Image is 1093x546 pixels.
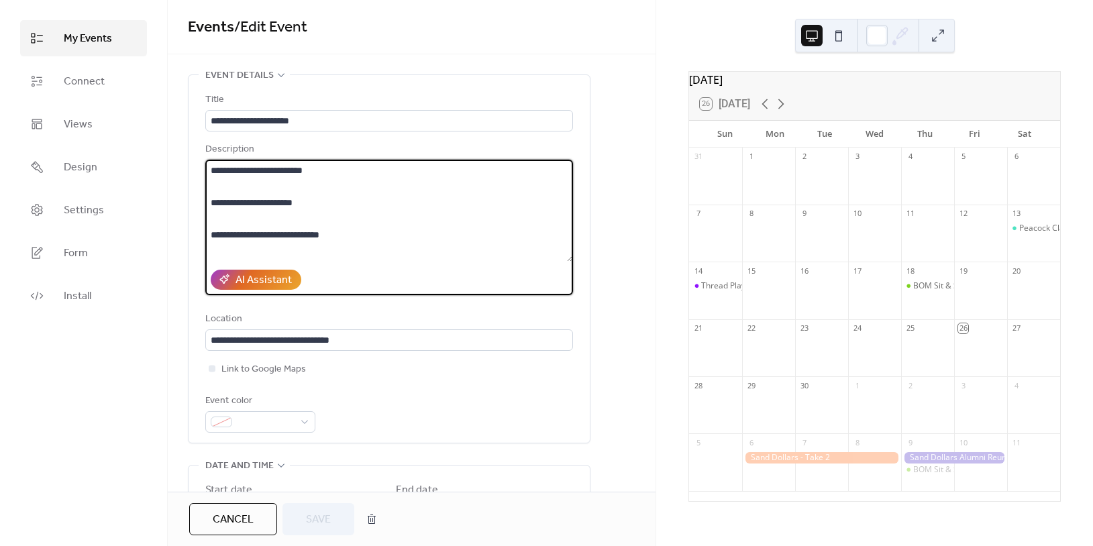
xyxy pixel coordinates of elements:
[689,280,742,292] div: Thread Play Class - 10 Stitches using 10 Threads - Beaverton Class 3 of 4
[799,152,809,162] div: 2
[1011,152,1021,162] div: 6
[949,121,999,148] div: Fri
[205,68,274,84] span: Event details
[205,92,570,108] div: Title
[1011,380,1021,390] div: 4
[396,482,438,498] div: End date
[958,323,968,333] div: 26
[742,452,901,463] div: Sand Dollars - Take 2
[1007,223,1060,234] div: Peacock Class 4 of 4 in Beaverton
[234,13,307,42] span: / Edit Event
[64,31,112,47] span: My Events
[901,280,954,292] div: BOM Sit & Stitch
[750,121,800,148] div: Mon
[852,437,862,447] div: 8
[701,280,972,292] div: Thread Play Class - 10 Stitches using 10 Threads - Beaverton Class 3 of 4
[913,464,974,476] div: BOM Sit & Stitch
[958,266,968,276] div: 19
[64,160,97,176] span: Design
[20,106,147,142] a: Views
[693,437,703,447] div: 5
[693,152,703,162] div: 31
[905,209,915,219] div: 11
[958,437,968,447] div: 10
[205,458,274,474] span: Date and time
[213,512,254,528] span: Cancel
[799,323,809,333] div: 23
[958,380,968,390] div: 3
[20,149,147,185] a: Design
[901,452,1007,463] div: Sand Dollars Alumni Reunion
[64,245,88,262] span: Form
[20,63,147,99] a: Connect
[1011,266,1021,276] div: 20
[205,142,570,158] div: Description
[852,266,862,276] div: 17
[852,209,862,219] div: 10
[205,482,252,498] div: Start date
[64,74,105,90] span: Connect
[852,323,862,333] div: 24
[189,503,277,535] button: Cancel
[700,121,749,148] div: Sun
[799,380,809,390] div: 30
[799,209,809,219] div: 9
[20,20,147,56] a: My Events
[900,121,949,148] div: Thu
[64,117,93,133] span: Views
[746,323,756,333] div: 22
[800,121,849,148] div: Tue
[689,72,1060,88] div: [DATE]
[188,13,234,42] a: Events
[746,152,756,162] div: 1
[211,270,301,290] button: AI Assistant
[958,209,968,219] div: 12
[205,393,313,409] div: Event color
[905,437,915,447] div: 9
[20,235,147,271] a: Form
[1000,121,1049,148] div: Sat
[64,288,91,305] span: Install
[746,380,756,390] div: 29
[746,266,756,276] div: 15
[20,278,147,314] a: Install
[1011,437,1021,447] div: 11
[850,121,900,148] div: Wed
[693,209,703,219] div: 7
[905,152,915,162] div: 4
[746,209,756,219] div: 8
[905,323,915,333] div: 25
[852,380,862,390] div: 1
[1011,323,1021,333] div: 27
[901,464,954,476] div: BOM Sit & Stitch
[958,152,968,162] div: 5
[852,152,862,162] div: 3
[905,380,915,390] div: 2
[693,323,703,333] div: 21
[799,266,809,276] div: 16
[64,203,104,219] span: Settings
[20,192,147,228] a: Settings
[693,266,703,276] div: 14
[913,280,974,292] div: BOM Sit & Stitch
[205,311,570,327] div: Location
[236,272,292,288] div: AI Assistant
[221,362,306,378] span: Link to Google Maps
[799,437,809,447] div: 7
[746,437,756,447] div: 6
[1011,209,1021,219] div: 13
[693,380,703,390] div: 28
[905,266,915,276] div: 18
